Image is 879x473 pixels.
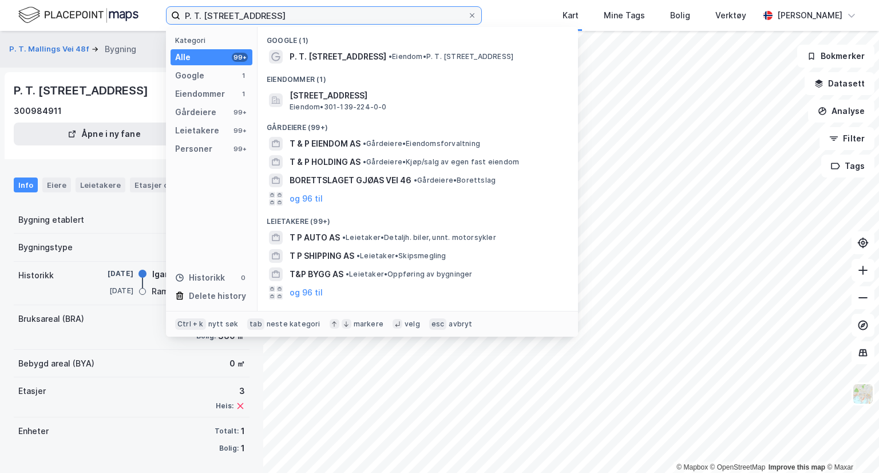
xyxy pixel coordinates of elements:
a: OpenStreetMap [710,463,766,471]
span: • [363,139,366,148]
span: T & P HOLDING AS [290,155,361,169]
div: 0 [239,273,248,282]
button: Tags [821,155,874,178]
div: avbryt [449,320,472,329]
div: 99+ [232,144,248,153]
div: Delete history [189,289,246,303]
img: Z [852,383,874,405]
div: Leietakere (99+) [258,208,578,228]
span: T & P EIENDOM AS [290,137,361,151]
button: Filter [819,127,874,150]
span: • [363,157,366,166]
div: Eiere [42,178,71,192]
span: • [346,270,349,278]
div: Etasjer [18,384,46,398]
input: Søk på adresse, matrikkel, gårdeiere, leietakere eller personer [180,7,468,24]
div: velg [405,320,420,329]
div: Bygningstype [18,241,73,254]
a: Mapbox [676,463,708,471]
span: • [414,176,417,184]
div: Heis: [216,401,233,411]
div: Leietakere [76,178,125,192]
div: Gårdeiere [175,105,216,119]
div: P. T. [STREET_ADDRESS] [14,81,151,100]
span: [STREET_ADDRESS] [290,89,564,103]
span: T P AUTO AS [290,231,340,245]
span: Gårdeiere • Kjøp/salg av egen fast eiendom [363,157,519,167]
div: Kontrollprogram for chat [822,418,879,473]
div: Info [14,178,38,192]
div: Kategori [175,36,252,45]
button: og 96 til [290,192,323,206]
div: 99+ [232,53,248,62]
img: logo.f888ab2527a4732fd821a326f86c7f29.svg [18,5,138,25]
span: Eiendom • 301-139-224-0-0 [290,103,387,112]
span: Leietaker • Skipsmegling [357,251,446,261]
button: Bokmerker [797,45,874,68]
div: Igangsettingstillatelse [152,267,245,281]
div: 1 [239,89,248,98]
div: esc [429,318,447,330]
span: • [342,233,346,242]
div: 0 ㎡ [229,357,245,370]
button: Datasett [805,72,874,95]
div: 1 [241,424,245,438]
div: 1 [239,71,248,80]
div: Alle [175,50,191,64]
div: [DATE] [88,269,133,279]
iframe: Chat Widget [822,418,879,473]
a: Improve this map [769,463,825,471]
div: 1 [241,442,245,455]
div: Personer (99+) [258,302,578,322]
div: Gårdeiere (99+) [258,114,578,135]
div: Bygning [105,42,136,56]
button: og 96 til [290,286,323,299]
button: Åpne i ny fane [14,123,195,145]
div: 3 [216,384,245,398]
span: Gårdeiere • Eiendomsforvaltning [363,139,480,148]
div: [PERSON_NAME] [777,9,842,22]
button: Analyse [808,100,874,123]
div: Enheter [18,424,49,438]
span: Gårdeiere • Borettslag [414,176,496,185]
div: Leietakere [175,124,219,137]
div: Verktøy [715,9,746,22]
span: Eiendom • P. T. [STREET_ADDRESS] [389,52,513,61]
div: Bruksareal (BRA) [18,312,84,326]
div: 300984911 [14,104,62,118]
div: 99+ [232,126,248,135]
div: Bebygd areal (BYA) [18,357,94,370]
div: neste kategori [267,320,320,329]
div: Bygning etablert [18,213,84,227]
div: Historikk [18,269,54,282]
div: Ctrl + k [175,318,206,330]
div: Google (1) [258,27,578,48]
div: Bolig [670,9,690,22]
div: Bolig: [219,444,239,453]
div: Eiendommer (1) [258,66,578,86]
div: Kart [563,9,579,22]
div: Totalt: [215,427,239,436]
div: Etasjer og enheter [134,180,205,190]
span: T P SHIPPING AS [290,249,354,263]
div: Google [175,69,204,82]
span: Leietaker • Oppføring av bygninger [346,270,473,279]
div: Mine Tags [604,9,645,22]
div: markere [354,320,383,329]
span: P. T. [STREET_ADDRESS] [290,50,386,64]
div: tab [247,318,264,330]
span: BORETTSLAGET GJØAS VEI 46 [290,174,411,187]
div: 99+ [232,108,248,117]
button: P. T. Mallings Vei 48f [9,44,92,55]
span: • [389,52,392,61]
span: • [357,251,360,260]
div: Eiendommer [175,87,225,101]
span: Leietaker • Detaljh. biler, unnt. motorsykler [342,233,496,242]
div: [DATE] [88,286,133,296]
span: T&P BYGG AS [290,267,343,281]
div: Historikk [175,271,225,285]
div: nytt søk [208,320,239,329]
div: Personer [175,142,212,156]
div: Rammetillatelse [152,285,217,298]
